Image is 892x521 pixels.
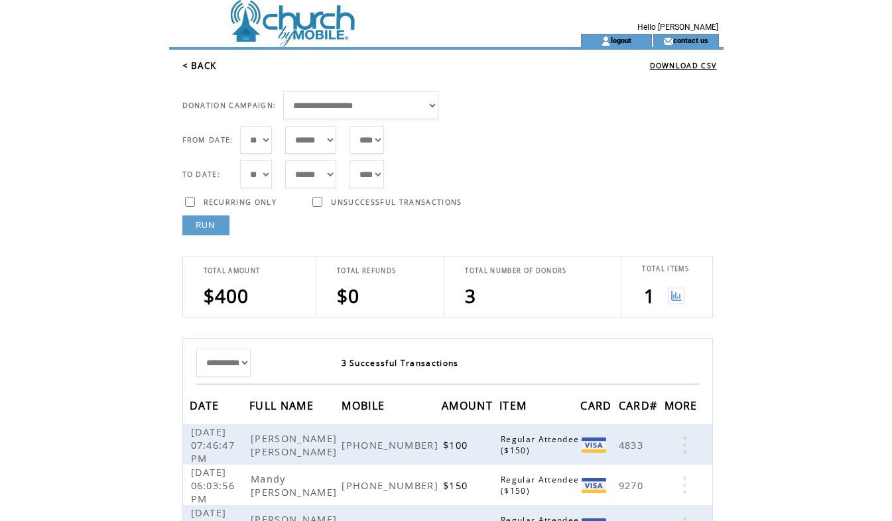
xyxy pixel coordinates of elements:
[342,357,459,369] span: 3 Successful Transactions
[665,395,701,420] span: MORE
[499,395,530,420] span: ITEM
[251,432,340,458] span: [PERSON_NAME] [PERSON_NAME]
[249,395,317,420] span: FULL NAME
[642,264,689,273] span: TOTAL ITEMS
[342,438,442,451] span: [PHONE_NUMBER]
[644,283,655,308] span: 1
[182,215,229,235] a: RUN
[501,474,579,496] span: Regular Attendee ($150)
[182,60,217,72] a: < BACK
[182,170,221,179] span: TO DATE:
[501,434,579,456] span: Regular Attendee ($150)
[650,61,717,70] a: DOWNLOAD CSV
[442,395,496,420] span: AMOUNT
[342,395,388,420] span: MOBILE
[190,401,223,409] a: DATE
[182,135,233,145] span: FROM DATE:
[443,479,471,492] span: $150
[465,283,476,308] span: 3
[204,198,277,207] span: RECURRING ONLY
[465,266,566,275] span: TOTAL NUMBER OF DONORS
[443,438,471,451] span: $100
[619,401,661,409] a: CARD#
[580,395,615,420] span: CARD
[251,472,340,498] span: Mandy [PERSON_NAME]
[619,479,647,492] span: 9270
[580,401,615,409] a: CARD
[442,401,496,409] a: AMOUNT
[582,478,606,493] img: Visa
[191,465,235,505] span: [DATE] 06:03:56 PM
[619,438,647,451] span: 4833
[342,479,442,492] span: [PHONE_NUMBER]
[204,266,261,275] span: TOTAL AMOUNT
[499,401,530,409] a: ITEM
[663,36,673,46] img: contact_us_icon.gif
[637,23,718,32] span: Hello [PERSON_NAME]
[619,395,661,420] span: CARD#
[582,437,606,453] img: Visa
[611,36,631,44] a: logout
[182,101,277,110] span: DONATION CAMPAIGN:
[601,36,611,46] img: account_icon.gif
[204,283,249,308] span: $400
[249,401,317,409] a: FULL NAME
[342,401,388,409] a: MOBILE
[337,266,396,275] span: TOTAL REFUNDS
[191,425,235,465] span: [DATE] 07:46:47 PM
[190,395,223,420] span: DATE
[668,288,684,304] img: View graph
[673,36,708,44] a: contact us
[331,198,462,207] span: UNSUCCESSFUL TRANSACTIONS
[337,283,360,308] span: $0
